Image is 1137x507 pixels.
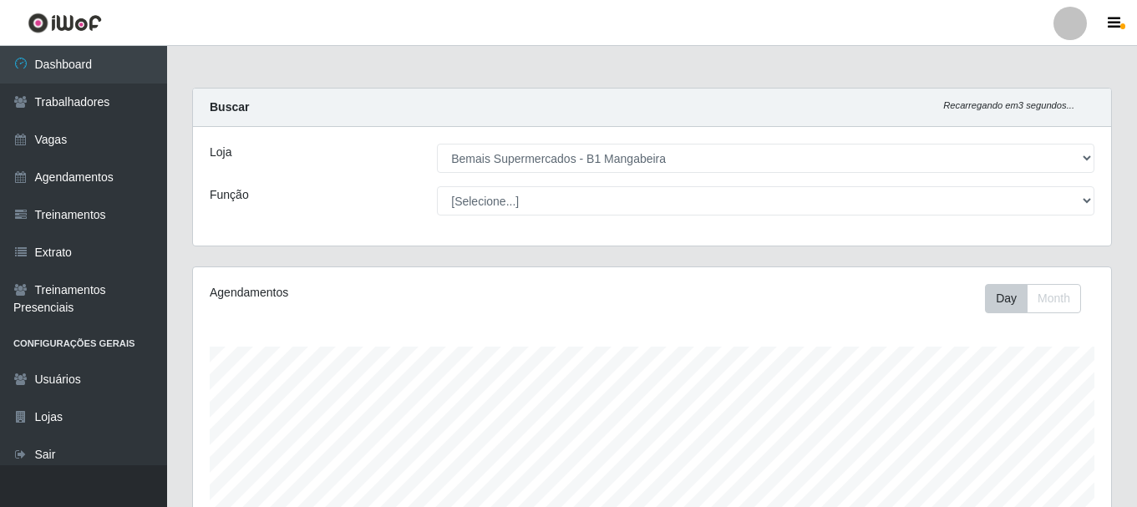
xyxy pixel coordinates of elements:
[210,100,249,114] strong: Buscar
[210,284,564,302] div: Agendamentos
[28,13,102,33] img: CoreUI Logo
[985,284,1081,313] div: First group
[985,284,1028,313] button: Day
[943,100,1074,110] i: Recarregando em 3 segundos...
[210,186,249,204] label: Função
[210,144,231,161] label: Loja
[1027,284,1081,313] button: Month
[985,284,1094,313] div: Toolbar with button groups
